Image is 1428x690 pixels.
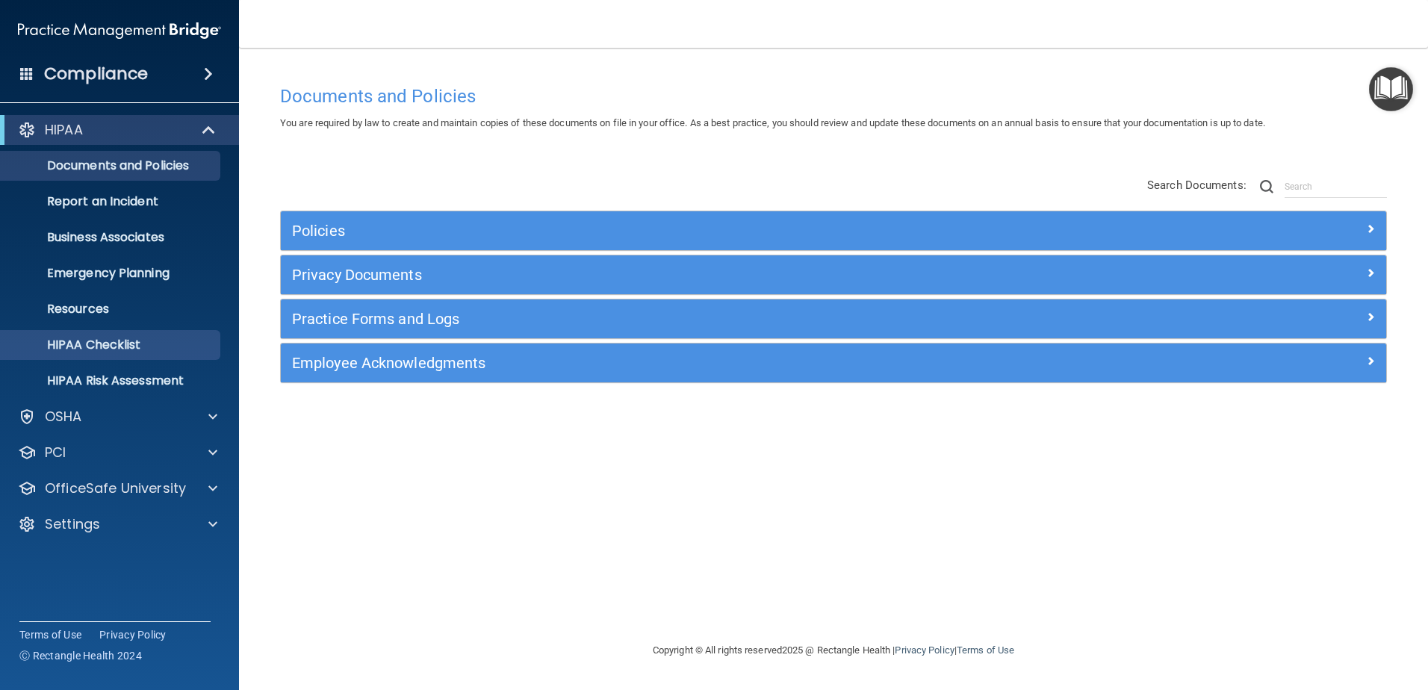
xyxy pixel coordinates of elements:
[1147,178,1247,192] span: Search Documents:
[10,194,214,209] p: Report an Incident
[10,158,214,173] p: Documents and Policies
[18,444,217,461] a: PCI
[292,223,1099,239] h5: Policies
[292,263,1375,287] a: Privacy Documents
[292,267,1099,283] h5: Privacy Documents
[895,644,954,656] a: Privacy Policy
[19,627,81,642] a: Terms of Use
[45,444,66,461] p: PCI
[1170,584,1410,644] iframe: Drift Widget Chat Controller
[44,63,148,84] h4: Compliance
[10,338,214,352] p: HIPAA Checklist
[18,408,217,426] a: OSHA
[45,121,83,139] p: HIPAA
[18,121,217,139] a: HIPAA
[292,351,1375,375] a: Employee Acknowledgments
[10,266,214,281] p: Emergency Planning
[18,479,217,497] a: OfficeSafe University
[292,307,1375,331] a: Practice Forms and Logs
[292,355,1099,371] h5: Employee Acknowledgments
[45,515,100,533] p: Settings
[18,515,217,533] a: Settings
[10,230,214,245] p: Business Associates
[18,16,221,46] img: PMB logo
[1260,180,1273,193] img: ic-search.3b580494.png
[45,408,82,426] p: OSHA
[10,373,214,388] p: HIPAA Risk Assessment
[10,302,214,317] p: Resources
[99,627,167,642] a: Privacy Policy
[292,311,1099,327] h5: Practice Forms and Logs
[292,219,1375,243] a: Policies
[561,627,1106,674] div: Copyright © All rights reserved 2025 @ Rectangle Health | |
[280,87,1387,106] h4: Documents and Policies
[957,644,1014,656] a: Terms of Use
[1369,67,1413,111] button: Open Resource Center
[1285,175,1387,198] input: Search
[45,479,186,497] p: OfficeSafe University
[280,117,1265,128] span: You are required by law to create and maintain copies of these documents on file in your office. ...
[19,648,142,663] span: Ⓒ Rectangle Health 2024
